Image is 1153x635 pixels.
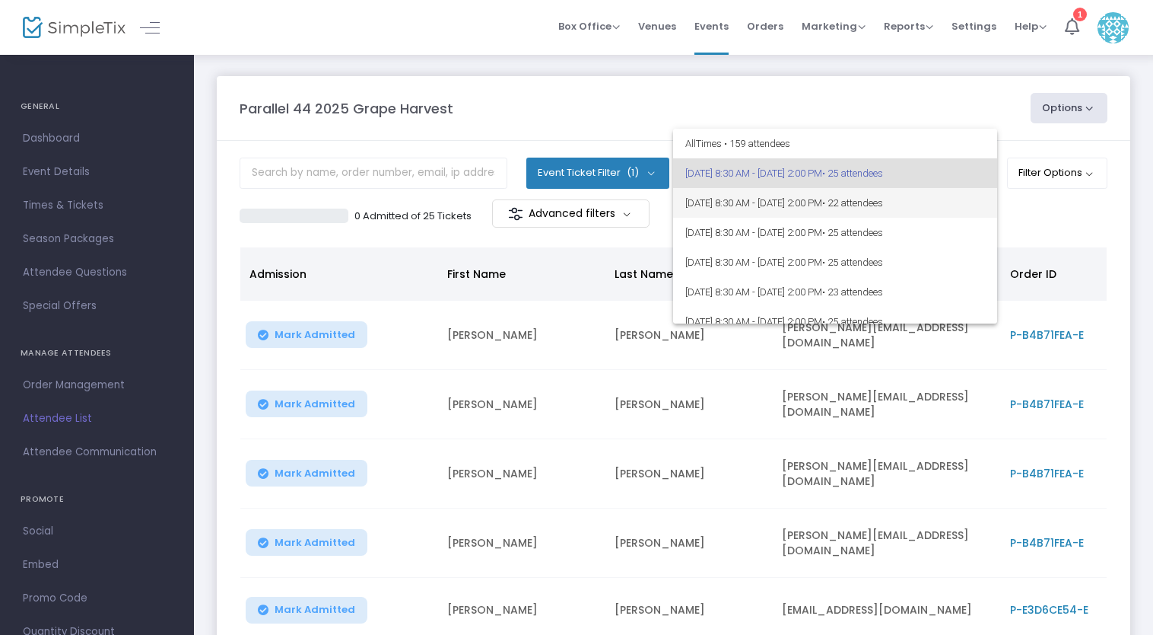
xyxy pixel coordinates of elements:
[822,227,883,238] span: • 25 attendees
[685,218,985,247] span: [DATE] 8:30 AM - [DATE] 2:00 PM
[685,247,985,277] span: [DATE] 8:30 AM - [DATE] 2:00 PM
[822,286,883,298] span: • 23 attendees
[822,316,883,327] span: • 25 attendees
[822,197,883,209] span: • 22 attendees
[685,188,985,218] span: [DATE] 8:30 AM - [DATE] 2:00 PM
[685,129,985,158] span: All Times • 159 attendees
[685,307,985,337] span: [DATE] 8:30 AM - [DATE] 2:00 PM
[685,158,985,188] span: [DATE] 8:30 AM - [DATE] 2:00 PM
[685,277,985,307] span: [DATE] 8:30 AM - [DATE] 2:00 PM
[822,257,883,268] span: • 25 attendees
[822,168,883,179] span: • 25 attendees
